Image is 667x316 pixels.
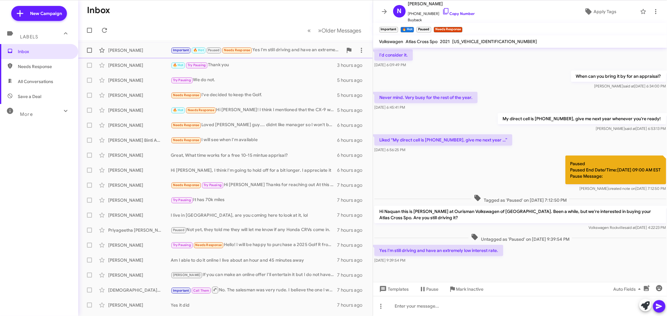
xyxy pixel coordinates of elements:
div: [PERSON_NAME] [108,272,171,278]
div: 7 hours ago [337,182,367,188]
p: Never mind. Very busy for the rest of the year. [374,92,478,103]
a: New Campaign [11,6,67,21]
span: Volkswagen Rockville [DATE] 4:22:23 PM [589,225,666,230]
span: Auto Fields [613,284,643,295]
div: [PERSON_NAME] [108,122,171,128]
div: Hi [PERSON_NAME]! I think I mentioned that the CX-9 was nice; however, it had damage on the passe... [171,106,337,114]
span: More [20,111,33,117]
div: 7 hours ago [337,212,367,218]
span: Important [173,289,189,293]
span: Pause [427,284,439,295]
span: New Campaign [30,10,62,17]
div: 7 hours ago [337,227,367,233]
div: We do not. [171,77,337,84]
span: 🔥 Hot [193,48,204,52]
div: Not yet, they told me they will let me know if any Honda CRVs come in. [171,226,337,234]
span: [DATE] 9:39:54 PM [374,258,405,263]
button: Previous [304,24,315,37]
span: [PERSON_NAME] [173,273,201,277]
span: Try Pausing [173,198,191,202]
span: Labels [20,34,38,40]
span: said at [625,126,636,131]
span: Paused [208,48,220,52]
div: [PERSON_NAME] [108,77,171,83]
span: Volkswagen [379,39,403,44]
div: Thank you [171,62,337,69]
div: [PERSON_NAME] [108,182,171,188]
span: said at [625,225,636,230]
span: 2021 [440,39,450,44]
div: I live in [GEOGRAPHIC_DATA], are you coming here to look at it, lol [171,212,337,218]
small: Needs Response [434,27,462,32]
small: 🔥 Hot [401,27,414,32]
div: 6 hours ago [337,167,367,173]
div: [PERSON_NAME] [108,212,171,218]
span: 🔥 Hot [173,63,184,67]
span: Mark Inactive [456,284,484,295]
span: [PHONE_NUMBER] [408,7,475,17]
p: I'd consider it. [374,49,413,61]
div: I've decided to keep the Golf. [171,91,337,99]
div: [PERSON_NAME] [108,197,171,203]
span: Needs Response [195,243,222,247]
span: created note on [609,186,635,191]
span: Needs Response [173,93,200,97]
div: 6 hours ago [337,137,367,143]
div: 7 hours ago [337,272,367,278]
div: Loved [PERSON_NAME] guy.... didnt like manager so I won't be back [171,121,337,129]
div: [PERSON_NAME] [108,152,171,158]
p: Liked “My direct cell is [PHONE_NUMBER], give me next year …” [374,134,512,146]
span: » [318,27,322,34]
span: said at [623,84,634,88]
span: Needs Response [173,183,200,187]
span: Tagged as 'Paused' on [DATE] 7:12:50 PM [471,194,569,203]
span: Try Pausing [173,243,191,247]
div: 3 hours ago [337,62,367,68]
span: Needs Response [188,108,214,112]
div: Priyageetha [PERSON_NAME] [108,227,171,233]
span: 🔥 Hot [173,108,184,112]
span: [DATE] 6:45:41 PM [374,105,405,110]
div: [PERSON_NAME] [108,92,171,98]
div: [PERSON_NAME] [108,302,171,308]
p: Yes I'm still driving and have an extremely low interest rate. [374,245,503,256]
div: Hello! I will be happy to purchase a 2025 Golf R from your wonderful establishment for $40K total... [171,241,337,249]
div: Hi [PERSON_NAME], I think I'm going to hold off for a bit longer. I appreciate it [171,167,337,173]
div: Yes I'm still driving and have an extremely low interest rate. [171,47,343,54]
div: 7 hours ago [337,257,367,263]
span: Apply Tags [594,6,616,17]
div: 7 hours ago [337,242,367,248]
span: All Conversations [18,78,53,85]
div: 5 hours ago [337,107,367,113]
div: [PERSON_NAME] [108,257,171,263]
span: Save a Deal [18,93,41,100]
div: [PERSON_NAME] Binti Abd [PERSON_NAME] [108,137,171,143]
nav: Page navigation example [304,24,365,37]
p: Paused Paused End Date/Time:[DATE] 09:00 AM EST Pause Message: [565,156,666,184]
div: Hi [PERSON_NAME] Thanks for reaching out At this time, I won't be interested in purchasing a car.... [171,181,337,189]
div: 5 hours ago [337,92,367,98]
div: [PERSON_NAME] [108,242,171,248]
p: When can you bring it by for an appraisal? [571,71,666,82]
button: Mark Inactive [444,284,489,295]
p: Hi Naquan this is [PERSON_NAME] at Ourisman Volkswagen of [GEOGRAPHIC_DATA]. Been a while, but we... [374,206,666,223]
h1: Inbox [87,5,110,15]
p: My direct cell is [PHONE_NUMBER], give me next year whenever you're ready! [498,113,666,124]
span: Try Pausing [204,183,222,187]
div: [PERSON_NAME] [108,107,171,113]
div: No. The salesman was very rude. I believe the one I was looking at has sold. [171,286,337,294]
small: Paused [417,27,431,32]
span: [DATE] 6:09:49 PM [374,62,406,67]
span: N [397,6,402,16]
span: Templates [378,284,409,295]
small: Important [379,27,398,32]
button: Apply Tags [563,6,637,17]
span: Try Pausing [188,63,206,67]
span: Needs Response [224,48,250,52]
span: Important [173,48,189,52]
div: Yes it did [171,302,337,308]
div: I will see when I'm available [171,136,337,144]
button: Next [315,24,365,37]
button: Templates [373,284,414,295]
span: Untagged as 'Paused' on [DATE] 9:39:54 PM [468,233,572,242]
